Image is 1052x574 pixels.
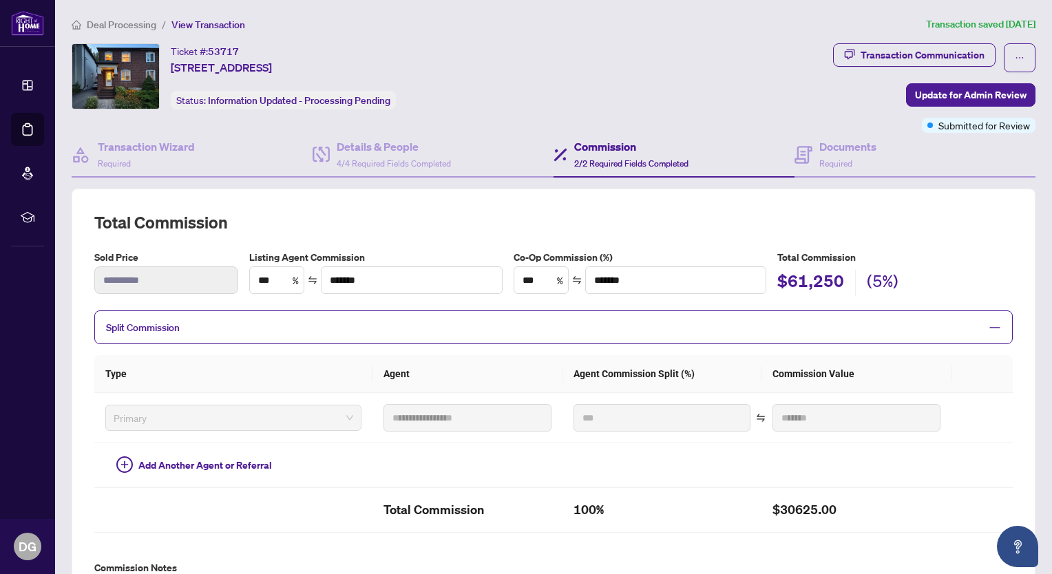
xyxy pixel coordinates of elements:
h5: Total Commission [777,250,1013,265]
span: Update for Admin Review [915,84,1027,106]
button: Transaction Communication [833,43,996,67]
img: logo [11,10,44,36]
label: Sold Price [94,250,238,265]
h2: $61,250 [777,270,844,296]
h2: $30625.00 [772,499,940,521]
span: home [72,20,81,30]
div: Status: [171,91,396,109]
span: ellipsis [1015,53,1024,63]
span: Required [819,158,852,169]
th: Agent Commission Split (%) [562,355,762,393]
span: Required [98,158,131,169]
div: Ticket #: [171,43,239,59]
th: Agent [372,355,562,393]
span: Primary [114,407,353,428]
span: 4/4 Required Fields Completed [337,158,451,169]
span: [STREET_ADDRESS] [171,59,272,76]
span: DG [19,537,36,556]
h2: Total Commission [383,499,551,521]
article: Transaction saved [DATE] [926,17,1035,32]
div: Transaction Communication [861,44,985,66]
span: swap [308,275,317,285]
h4: Details & People [337,138,451,155]
span: Information Updated - Processing Pending [208,94,390,107]
h2: (5%) [867,270,898,296]
th: Commission Value [761,355,951,393]
span: swap [572,275,582,285]
span: Add Another Agent or Referral [138,458,272,473]
h4: Transaction Wizard [98,138,195,155]
span: minus [989,321,1001,334]
button: Open asap [997,526,1038,567]
span: 53717 [208,45,239,58]
span: Deal Processing [87,19,156,31]
img: IMG-C12387448_1.jpg [72,44,159,109]
h2: 100% [574,499,751,521]
h2: Total Commission [94,211,1013,233]
h4: Documents [819,138,876,155]
label: Listing Agent Commission [249,250,503,265]
label: Co-Op Commission (%) [514,250,767,265]
button: Update for Admin Review [906,83,1035,107]
span: 2/2 Required Fields Completed [574,158,688,169]
span: Submitted for Review [938,118,1030,133]
span: swap [756,413,766,423]
span: View Transaction [171,19,245,31]
span: plus-circle [116,456,133,473]
span: Split Commission [106,321,180,334]
div: Split Commission [94,310,1013,344]
button: Add Another Agent or Referral [105,454,283,476]
h4: Commission [574,138,688,155]
th: Type [94,355,372,393]
li: / [162,17,166,32]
